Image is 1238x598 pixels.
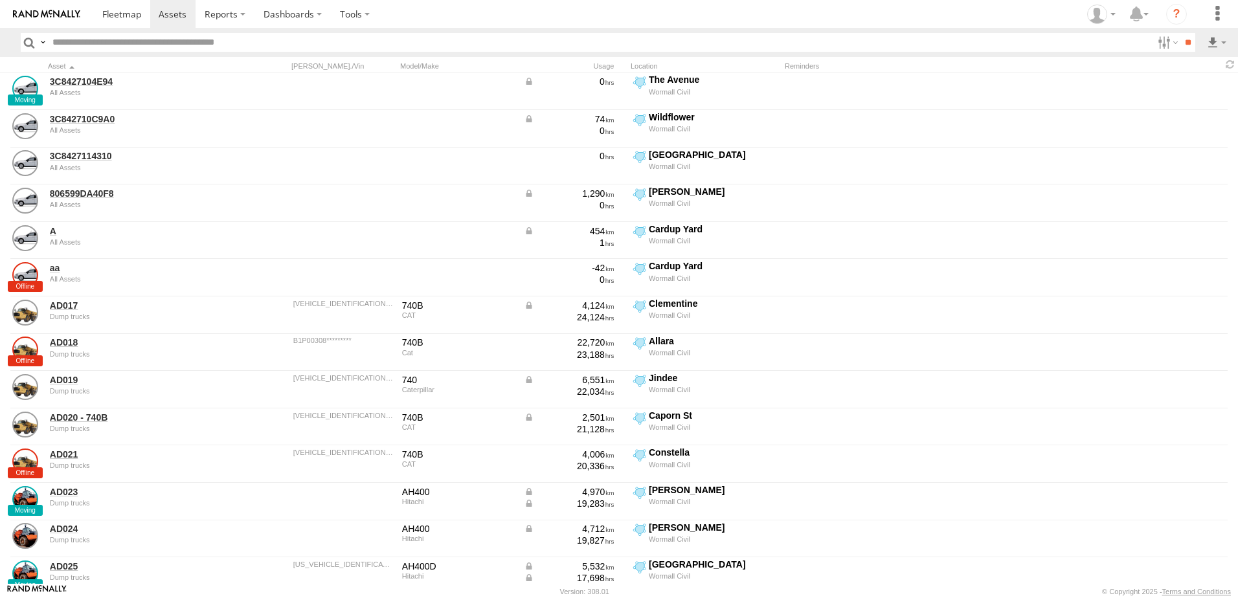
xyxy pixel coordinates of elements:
[560,588,609,595] div: Version: 308.01
[649,559,778,570] div: [GEOGRAPHIC_DATA]
[524,199,614,211] div: 0
[649,311,778,320] div: Wormall Civil
[524,300,614,311] div: Data from Vehicle CANbus
[524,523,614,535] div: Data from Vehicle CANbus
[524,535,614,546] div: 19,827
[649,124,778,133] div: Wormall Civil
[631,335,780,370] label: Click to View Current Location
[48,61,229,71] div: Click to Sort
[522,61,625,71] div: Usage
[50,536,227,544] div: undefined
[50,573,227,581] div: undefined
[402,486,515,498] div: AH400
[649,274,778,283] div: Wormall Civil
[631,410,780,445] label: Click to View Current Location
[1102,588,1231,595] div: © Copyright 2025 -
[524,386,614,397] div: 22,034
[1166,4,1187,25] i: ?
[12,448,38,474] a: View Asset Details
[7,585,67,598] a: Visit our Website
[649,497,778,506] div: Wormall Civil
[524,125,614,137] div: 0
[524,237,614,249] div: 1
[12,486,38,512] a: View Asset Details
[293,412,393,419] div: CAT00740TAXM01637
[50,188,227,199] a: 806599DA40F8
[1153,33,1180,52] label: Search Filter Options
[402,412,515,423] div: 740B
[291,61,395,71] div: [PERSON_NAME]./Vin
[649,410,778,421] div: Caporn St
[293,300,393,307] div: CAT00740CB1P01706
[12,560,38,586] a: View Asset Details
[12,76,38,102] a: View Asset Details
[524,262,614,274] div: -42
[12,262,38,288] a: View Asset Details
[402,386,515,393] div: Caterpillar
[649,522,778,533] div: [PERSON_NAME]
[402,523,515,535] div: AH400
[50,412,227,423] a: AD020 - 740B
[50,262,227,274] a: aa
[631,559,780,593] label: Click to View Current Location
[38,33,48,52] label: Search Query
[631,484,780,519] label: Click to View Current Location
[50,374,227,386] a: AD019
[649,74,778,85] div: The Avenue
[649,423,778,432] div: Wormall Civil
[50,461,227,469] div: undefined
[402,300,515,311] div: 740B
[524,311,614,323] div: 24,124
[50,113,227,125] a: 3C842710C9A0
[631,74,780,109] label: Click to View Current Location
[524,76,614,87] div: Data from Vehicle CANbus
[524,349,614,360] div: 23,188
[12,113,38,139] a: View Asset Details
[524,560,614,572] div: Data from Vehicle CANbus
[631,111,780,146] label: Click to View Current Location
[649,535,778,544] div: Wormall Civil
[50,313,227,320] div: undefined
[50,337,227,348] a: AD018
[649,447,778,458] div: Constella
[50,523,227,535] a: AD024
[402,423,515,431] div: CAT
[1222,58,1238,71] span: Refresh
[50,350,227,358] div: undefined
[293,448,393,456] div: CAT00740TAXM02061
[524,274,614,285] div: 0
[649,186,778,197] div: [PERSON_NAME]
[649,571,778,581] div: Wormall Civil
[12,337,38,362] a: View Asset Details
[50,448,227,460] a: AD021
[649,199,778,208] div: Wormall Civil
[1083,5,1120,24] div: Karl Walsh
[50,275,227,283] div: undefined
[649,149,778,161] div: [GEOGRAPHIC_DATA]
[402,498,515,505] div: Hitachi
[50,150,227,162] a: 3C8427114310
[631,186,780,221] label: Click to View Current Location
[12,523,38,549] a: View Asset Details
[631,372,780,407] label: Click to View Current Location
[402,572,515,580] div: Hitachi
[649,372,778,384] div: Jindee
[50,126,227,134] div: undefined
[402,311,515,319] div: CAT
[631,61,780,71] div: Location
[631,223,780,258] label: Click to View Current Location
[524,337,614,348] div: 22,720
[50,225,227,237] a: A
[524,498,614,509] div: Data from Vehicle CANbus
[402,560,515,572] div: AH400D
[50,560,227,572] a: AD025
[12,225,38,251] a: View Asset Details
[649,223,778,235] div: Cardup Yard
[631,260,780,295] label: Click to View Current Location
[12,374,38,400] a: View Asset Details
[50,238,227,246] div: undefined
[649,298,778,309] div: Clementine
[402,349,515,357] div: Cat
[12,300,38,326] a: View Asset Details
[631,447,780,482] label: Click to View Current Location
